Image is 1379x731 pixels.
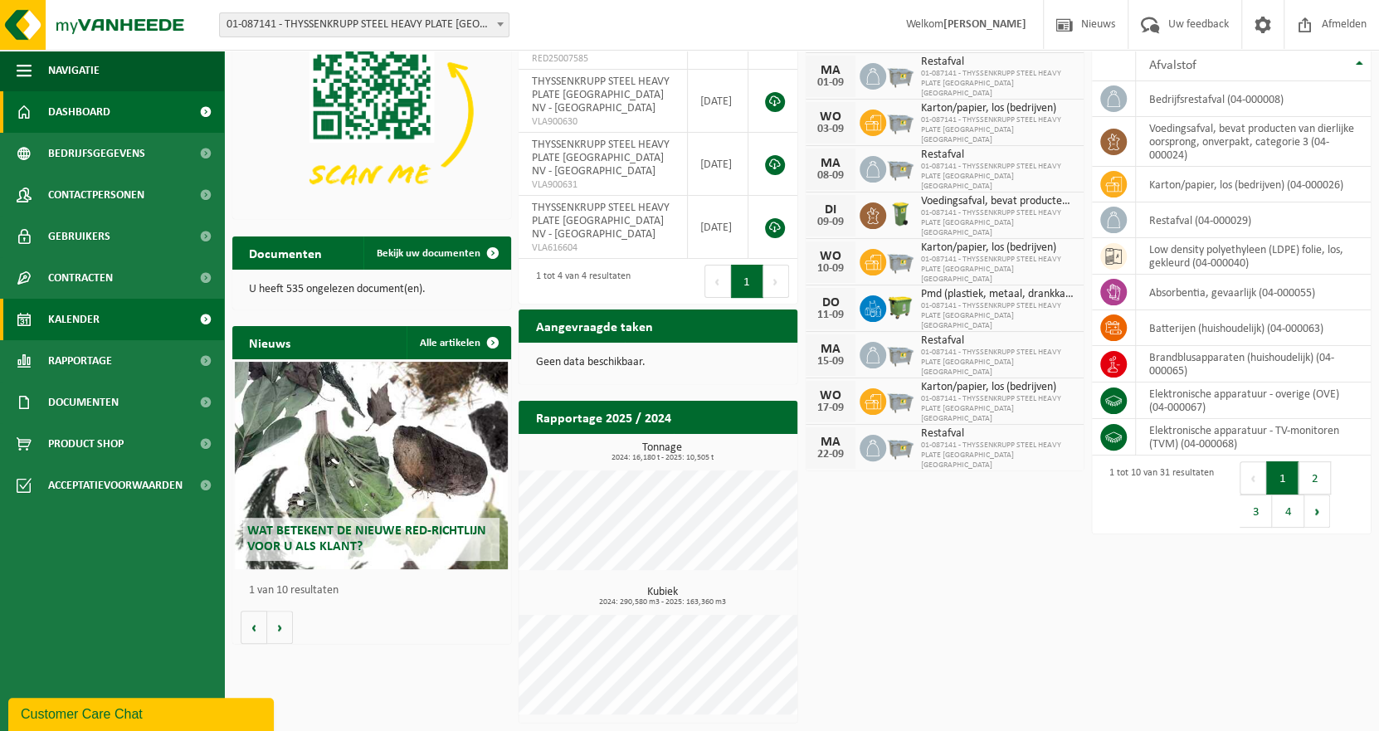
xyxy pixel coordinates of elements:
[48,465,183,506] span: Acceptatievoorwaarden
[1100,460,1213,529] div: 1 tot 10 van 31 resultaten
[232,7,511,216] img: Download de VHEPlus App
[1272,495,1304,528] button: 4
[814,449,847,461] div: 22-09
[48,340,112,382] span: Rapportage
[814,436,847,449] div: MA
[921,102,1076,115] span: Karton/papier, los (bedrijven)
[1136,167,1371,202] td: karton/papier, los (bedrijven) (04-000026)
[886,339,914,368] img: WB-2500-GAL-GY-04
[921,241,1076,255] span: Karton/papier, los (bedrijven)
[527,263,630,300] div: 1 tot 4 van 4 resultaten
[814,203,847,217] div: DI
[531,139,669,178] span: THYSSENKRUPP STEEL HEAVY PLATE [GEOGRAPHIC_DATA] NV - [GEOGRAPHIC_DATA]
[407,326,509,359] a: Alle artikelen
[921,394,1076,424] span: 01-087141 - THYSSENKRUPP STEEL HEAVY PLATE [GEOGRAPHIC_DATA] [GEOGRAPHIC_DATA]
[886,432,914,461] img: WB-2500-GAL-GY-04
[1136,117,1371,167] td: voedingsafval, bevat producten van dierlijke oorsprong, onverpakt, categorie 3 (04-000024)
[363,236,509,270] a: Bekijk uw documenten
[688,70,748,133] td: [DATE]
[1299,461,1331,495] button: 2
[519,401,687,433] h2: Rapportage 2025 / 2024
[886,293,914,321] img: WB-1100-HPE-GN-51
[1136,238,1371,275] td: low density polyethyleen (LDPE) folie, los, gekleurd (04-000040)
[535,357,781,368] p: Geen data beschikbaar.
[921,288,1076,301] span: Pmd (plastiek, metaal, drankkartons) (bedrijven)
[531,202,669,241] span: THYSSENKRUPP STEEL HEAVY PLATE [GEOGRAPHIC_DATA] NV - [GEOGRAPHIC_DATA]
[688,196,748,259] td: [DATE]
[527,442,797,462] h3: Tonnage
[531,241,674,255] span: VLA616604
[704,265,731,298] button: Previous
[1136,419,1371,456] td: elektronische apparatuur - TV-monitoren (TVM) (04-000068)
[48,299,100,340] span: Kalender
[921,149,1076,162] span: Restafval
[531,52,674,66] span: RED25007585
[921,69,1076,99] span: 01-087141 - THYSSENKRUPP STEEL HEAVY PLATE [GEOGRAPHIC_DATA] [GEOGRAPHIC_DATA]
[814,389,847,402] div: WO
[943,18,1026,31] strong: [PERSON_NAME]
[1266,461,1299,495] button: 1
[921,56,1076,69] span: Restafval
[921,381,1076,394] span: Karton/papier, los (bedrijven)
[527,454,797,462] span: 2024: 16,180 t - 2025: 10,505 t
[814,124,847,135] div: 03-09
[220,13,509,37] span: 01-087141 - THYSSENKRUPP STEEL HEAVY PLATE ANTWERP NV - ANTWERPEN
[527,598,797,607] span: 2024: 290,580 m3 - 2025: 163,360 m3
[814,402,847,414] div: 17-09
[232,236,339,269] h2: Documenten
[814,77,847,89] div: 01-09
[886,154,914,182] img: WB-2500-GAL-GY-04
[921,441,1076,470] span: 01-087141 - THYSSENKRUPP STEEL HEAVY PLATE [GEOGRAPHIC_DATA] [GEOGRAPHIC_DATA]
[519,309,669,342] h2: Aangevraagde taken
[48,216,110,257] span: Gebruikers
[688,133,748,196] td: [DATE]
[1240,461,1266,495] button: Previous
[921,162,1076,192] span: 01-087141 - THYSSENKRUPP STEEL HEAVY PLATE [GEOGRAPHIC_DATA] [GEOGRAPHIC_DATA]
[48,382,119,423] span: Documenten
[1240,495,1272,528] button: 3
[48,423,124,465] span: Product Shop
[241,611,267,644] button: Vorige
[1136,81,1371,117] td: bedrijfsrestafval (04-000008)
[886,107,914,135] img: WB-2500-GAL-GY-04
[814,170,847,182] div: 08-09
[48,174,144,216] span: Contactpersonen
[247,524,486,553] span: Wat betekent de nieuwe RED-richtlijn voor u als klant?
[763,265,789,298] button: Next
[921,348,1076,378] span: 01-087141 - THYSSENKRUPP STEEL HEAVY PLATE [GEOGRAPHIC_DATA] [GEOGRAPHIC_DATA]
[814,157,847,170] div: MA
[249,585,503,597] p: 1 van 10 resultaten
[886,246,914,275] img: WB-2500-GAL-GY-04
[921,115,1076,145] span: 01-087141 - THYSSENKRUPP STEEL HEAVY PLATE [GEOGRAPHIC_DATA] [GEOGRAPHIC_DATA]
[1304,495,1330,528] button: Next
[1148,59,1196,72] span: Afvalstof
[48,50,100,91] span: Navigatie
[921,208,1076,238] span: 01-087141 - THYSSENKRUPP STEEL HEAVY PLATE [GEOGRAPHIC_DATA] [GEOGRAPHIC_DATA]
[814,296,847,309] div: DO
[219,12,509,37] span: 01-087141 - THYSSENKRUPP STEEL HEAVY PLATE ANTWERP NV - ANTWERPEN
[921,195,1076,208] span: Voedingsafval, bevat producten van dierlijke oorsprong, onverpakt, categorie 3
[674,433,796,466] a: Bekijk rapportage
[249,284,495,295] p: U heeft 535 ongelezen document(en).
[48,257,113,299] span: Contracten
[814,343,847,356] div: MA
[921,427,1076,441] span: Restafval
[531,115,674,129] span: VLA900630
[1136,346,1371,383] td: brandblusapparaten (huishoudelijk) (04-000065)
[8,694,277,731] iframe: chat widget
[814,64,847,77] div: MA
[531,76,669,115] span: THYSSENKRUPP STEEL HEAVY PLATE [GEOGRAPHIC_DATA] NV - [GEOGRAPHIC_DATA]
[48,91,110,133] span: Dashboard
[232,326,307,358] h2: Nieuws
[1136,275,1371,310] td: absorbentia, gevaarlijk (04-000055)
[886,386,914,414] img: WB-2500-GAL-GY-04
[814,309,847,321] div: 11-09
[921,334,1076,348] span: Restafval
[377,248,480,259] span: Bekijk uw documenten
[527,587,797,607] h3: Kubiek
[731,265,763,298] button: 1
[921,255,1076,285] span: 01-087141 - THYSSENKRUPP STEEL HEAVY PLATE [GEOGRAPHIC_DATA] [GEOGRAPHIC_DATA]
[814,356,847,368] div: 15-09
[267,611,293,644] button: Volgende
[1136,202,1371,238] td: restafval (04-000029)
